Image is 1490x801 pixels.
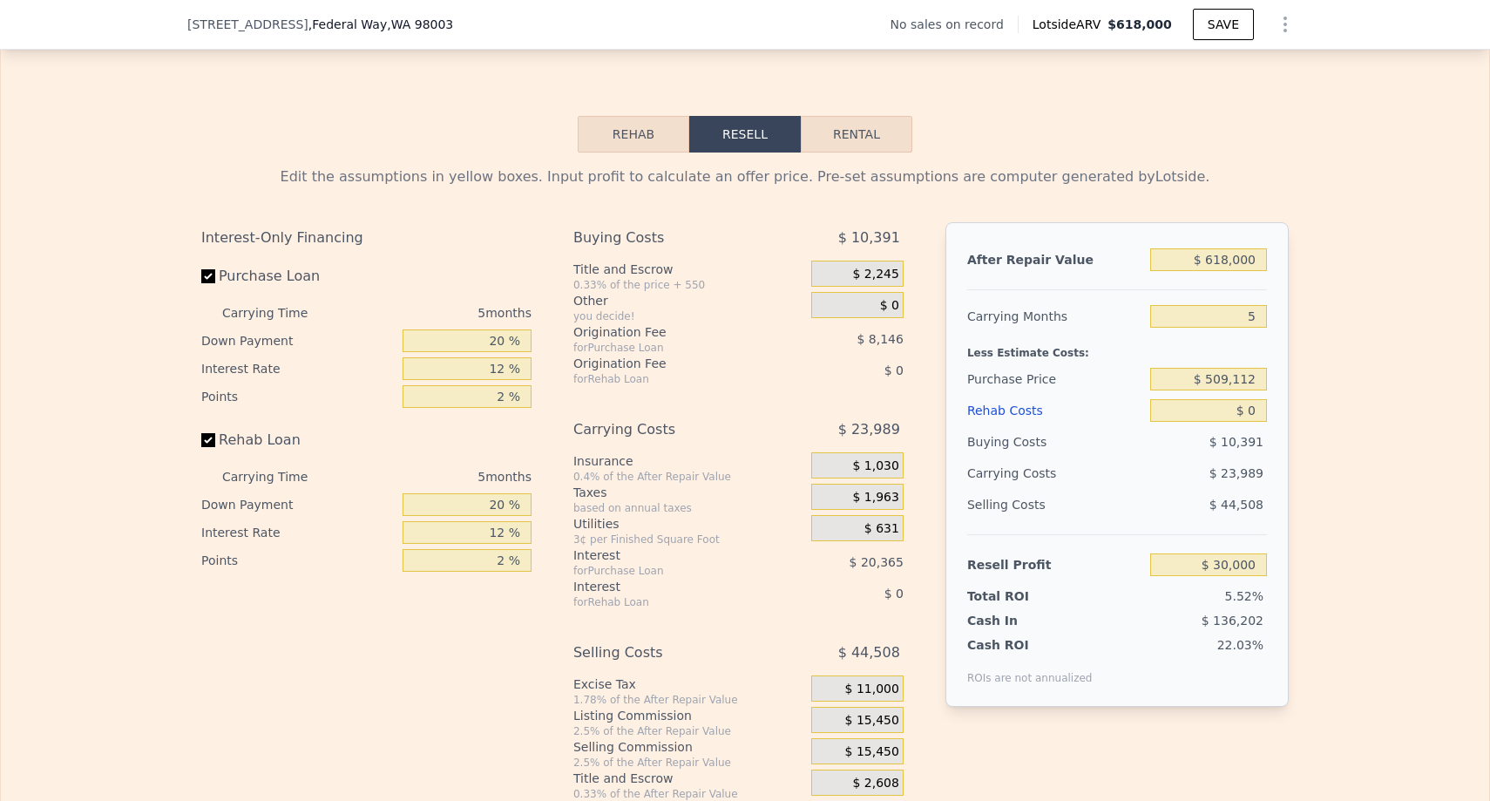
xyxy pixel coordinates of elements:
[852,267,898,282] span: $ 2,245
[845,744,899,760] span: $ 15,450
[201,519,396,546] div: Interest Rate
[880,298,899,314] span: $ 0
[573,292,804,309] div: Other
[342,299,532,327] div: 5 months
[857,332,903,346] span: $ 8,146
[1107,17,1172,31] span: $618,000
[1217,638,1263,652] span: 22.03%
[573,770,804,787] div: Title and Escrow
[573,355,768,372] div: Origination Fee
[573,637,768,669] div: Selling Costs
[573,501,804,515] div: based on annual taxes
[573,578,768,595] div: Interest
[967,244,1143,275] div: After Repair Value
[1209,466,1263,480] span: $ 23,989
[852,458,898,474] span: $ 1,030
[387,17,453,31] span: , WA 98003
[573,515,804,533] div: Utilities
[845,713,899,729] span: $ 15,450
[1209,435,1263,449] span: $ 10,391
[967,654,1093,685] div: ROIs are not annualized
[201,546,396,574] div: Points
[201,491,396,519] div: Down Payment
[573,278,804,292] div: 0.33% of the price + 550
[864,521,899,537] span: $ 631
[967,458,1076,489] div: Carrying Costs
[838,222,900,254] span: $ 10,391
[1268,7,1303,42] button: Show Options
[573,323,768,341] div: Origination Fee
[573,595,768,609] div: for Rehab Loan
[573,470,804,484] div: 0.4% of the After Repair Value
[573,414,768,445] div: Carrying Costs
[573,261,804,278] div: Title and Escrow
[801,116,912,153] button: Rental
[838,637,900,669] span: $ 44,508
[884,363,904,377] span: $ 0
[1209,498,1263,512] span: $ 44,508
[201,222,532,254] div: Interest-Only Financing
[967,587,1076,605] div: Total ROI
[573,372,768,386] div: for Rehab Loan
[967,363,1143,395] div: Purchase Price
[967,549,1143,580] div: Resell Profit
[201,261,396,292] label: Purchase Loan
[573,533,804,546] div: 3¢ per Finished Square Foot
[201,383,396,411] div: Points
[573,484,804,501] div: Taxes
[573,693,804,707] div: 1.78% of the After Repair Value
[1033,16,1107,33] span: Lotside ARV
[838,414,900,445] span: $ 23,989
[967,636,1093,654] div: Cash ROI
[201,424,396,456] label: Rehab Loan
[573,738,804,756] div: Selling Commission
[573,564,768,578] div: for Purchase Loan
[573,222,768,254] div: Buying Costs
[187,16,308,33] span: [STREET_ADDRESS]
[967,332,1267,363] div: Less Estimate Costs:
[342,463,532,491] div: 5 months
[1193,9,1254,40] button: SAVE
[967,426,1143,458] div: Buying Costs
[845,682,899,697] span: $ 11,000
[967,612,1076,629] div: Cash In
[573,341,768,355] div: for Purchase Loan
[573,756,804,770] div: 2.5% of the After Repair Value
[573,707,804,724] div: Listing Commission
[852,776,898,791] span: $ 2,608
[222,299,335,327] div: Carrying Time
[967,489,1143,520] div: Selling Costs
[201,269,215,283] input: Purchase Loan
[573,452,804,470] div: Insurance
[201,433,215,447] input: Rehab Loan
[1225,589,1263,603] span: 5.52%
[222,463,335,491] div: Carrying Time
[201,355,396,383] div: Interest Rate
[967,395,1143,426] div: Rehab Costs
[201,166,1289,187] div: Edit the assumptions in yellow boxes. Input profit to calculate an offer price. Pre-set assumptio...
[308,16,453,33] span: , Federal Way
[573,675,804,693] div: Excise Tax
[689,116,801,153] button: Resell
[573,309,804,323] div: you decide!
[201,327,396,355] div: Down Payment
[573,724,804,738] div: 2.5% of the After Repair Value
[578,116,689,153] button: Rehab
[852,490,898,506] span: $ 1,963
[1202,614,1263,628] span: $ 136,202
[573,787,804,801] div: 0.33% of the After Repair Value
[573,546,768,564] div: Interest
[850,555,904,569] span: $ 20,365
[891,16,1018,33] div: No sales on record
[967,301,1143,332] div: Carrying Months
[884,587,904,601] span: $ 0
